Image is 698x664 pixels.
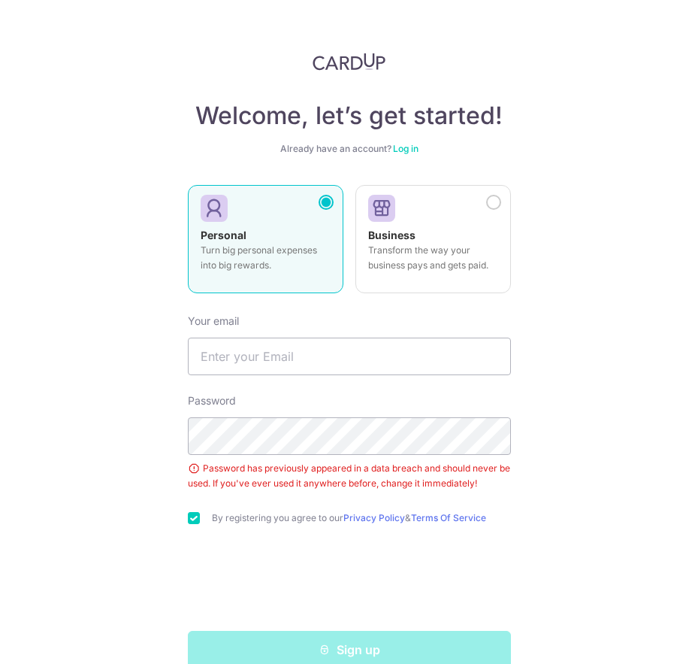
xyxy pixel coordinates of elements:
a: Privacy Policy [343,512,405,523]
strong: Personal [201,229,246,241]
h4: Welcome, let’s get started! [188,101,511,131]
p: Turn big personal expenses into big rewards. [201,243,331,273]
iframe: reCAPTCHA [235,554,464,613]
p: Transform the way your business pays and gets paid. [368,243,498,273]
a: Terms Of Service [411,512,486,523]
div: Password has previously appeared in a data breach and should never be used. If you've ever used i... [188,461,511,491]
a: Personal Turn big personal expenses into big rewards. [188,185,343,302]
div: Already have an account? [188,143,511,155]
label: Password [188,393,236,408]
strong: Business [368,229,415,241]
img: CardUp Logo [313,53,386,71]
input: Enter your Email [188,338,511,375]
a: Log in [393,143,418,154]
label: Your email [188,314,239,329]
a: Business Transform the way your business pays and gets paid. [355,185,511,302]
label: By registering you agree to our & [212,512,511,524]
